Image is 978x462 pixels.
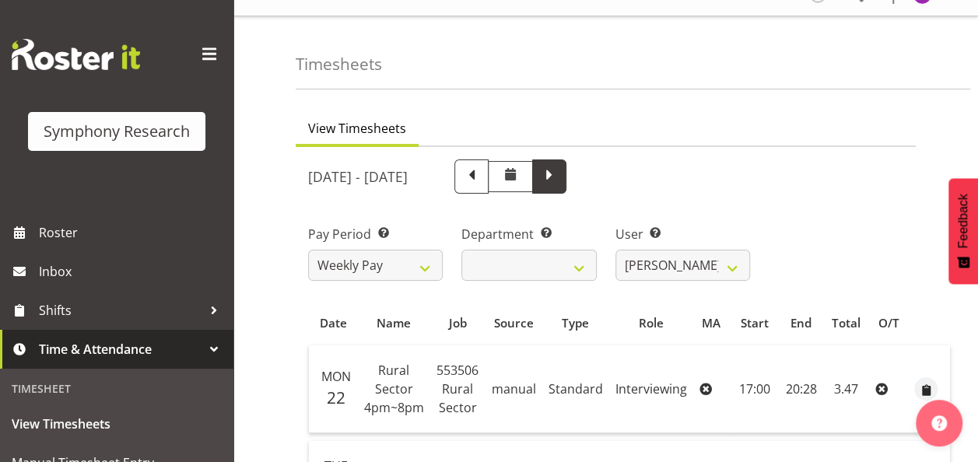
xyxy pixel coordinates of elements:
[491,380,535,397] span: manual
[832,314,861,332] span: Total
[296,55,382,73] h4: Timesheets
[364,362,424,416] span: Rural Sector 4pm~8pm
[639,314,664,332] span: Role
[320,314,347,332] span: Date
[931,415,947,431] img: help-xxl-2.png
[308,119,406,138] span: View Timesheets
[542,345,609,433] td: Standard
[377,314,411,332] span: Name
[308,168,408,185] h5: [DATE] - [DATE]
[39,338,202,361] span: Time & Attendance
[308,225,443,243] label: Pay Period
[4,373,230,404] div: Timesheet
[44,120,190,143] div: Symphony Research
[461,225,596,243] label: Department
[741,314,769,332] span: Start
[780,345,823,433] td: 20:28
[39,221,226,244] span: Roster
[327,387,345,408] span: 22
[790,314,811,332] span: End
[39,299,202,322] span: Shifts
[39,260,226,283] span: Inbox
[449,314,467,332] span: Job
[948,178,978,284] button: Feedback - Show survey
[4,404,230,443] a: View Timesheets
[956,194,970,248] span: Feedback
[878,314,899,332] span: O/T
[615,380,687,397] span: Interviewing
[12,39,140,70] img: Rosterit website logo
[562,314,589,332] span: Type
[12,412,222,436] span: View Timesheets
[702,314,720,332] span: MA
[321,368,351,385] span: Mon
[730,345,780,433] td: 17:00
[615,225,750,243] label: User
[436,362,478,416] span: 553506 Rural Sector
[823,345,870,433] td: 3.47
[493,314,533,332] span: Source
